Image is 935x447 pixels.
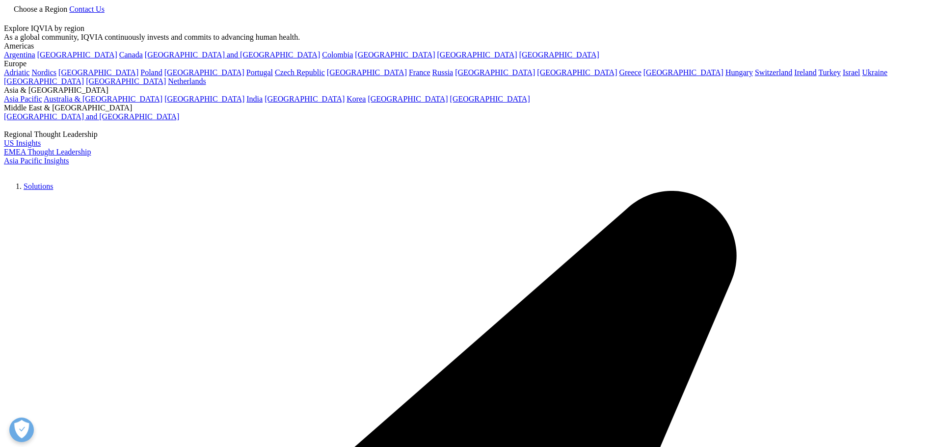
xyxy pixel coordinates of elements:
a: [GEOGRAPHIC_DATA] [327,68,407,77]
a: Ukraine [862,68,888,77]
a: Hungary [725,68,753,77]
a: [GEOGRAPHIC_DATA] [355,51,435,59]
div: Regional Thought Leadership [4,130,931,139]
div: Middle East & [GEOGRAPHIC_DATA] [4,104,931,112]
a: Colombia [322,51,353,59]
button: Abrir preferencias [9,418,34,442]
a: [GEOGRAPHIC_DATA] [37,51,117,59]
a: [GEOGRAPHIC_DATA] [537,68,617,77]
a: [GEOGRAPHIC_DATA] and [GEOGRAPHIC_DATA] [4,112,179,121]
a: [GEOGRAPHIC_DATA] [58,68,138,77]
a: Ireland [794,68,816,77]
a: [GEOGRAPHIC_DATA] [164,68,244,77]
a: Greece [619,68,641,77]
a: Adriatic [4,68,29,77]
a: [GEOGRAPHIC_DATA] [265,95,345,103]
a: Asia Pacific [4,95,42,103]
div: As a global community, IQVIA continuously invests and commits to advancing human health. [4,33,931,42]
a: Poland [140,68,162,77]
a: [GEOGRAPHIC_DATA] [519,51,599,59]
a: Netherlands [168,77,206,85]
a: Korea [347,95,366,103]
a: France [409,68,430,77]
a: Portugal [246,68,273,77]
div: Explore IQVIA by region [4,24,931,33]
a: [GEOGRAPHIC_DATA] [437,51,517,59]
a: [GEOGRAPHIC_DATA] and [GEOGRAPHIC_DATA] [145,51,320,59]
a: Russia [432,68,454,77]
a: Czech Republic [275,68,325,77]
a: Nordics [31,68,56,77]
a: [GEOGRAPHIC_DATA] [164,95,244,103]
a: Solutions [24,182,53,190]
a: EMEA Thought Leadership [4,148,91,156]
a: India [246,95,263,103]
a: US Insights [4,139,41,147]
span: Choose a Region [14,5,67,13]
div: Americas [4,42,931,51]
a: Contact Us [69,5,105,13]
a: [GEOGRAPHIC_DATA] [455,68,535,77]
a: Canada [119,51,143,59]
a: Asia Pacific Insights [4,157,69,165]
a: Australia & [GEOGRAPHIC_DATA] [44,95,162,103]
a: [GEOGRAPHIC_DATA] [450,95,530,103]
a: [GEOGRAPHIC_DATA] [4,77,84,85]
a: [GEOGRAPHIC_DATA] [643,68,723,77]
a: Switzerland [755,68,792,77]
a: Argentina [4,51,35,59]
div: Asia & [GEOGRAPHIC_DATA] [4,86,931,95]
a: [GEOGRAPHIC_DATA] [368,95,448,103]
a: Israel [843,68,860,77]
div: Europe [4,59,931,68]
a: [GEOGRAPHIC_DATA] [86,77,166,85]
a: Turkey [818,68,841,77]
